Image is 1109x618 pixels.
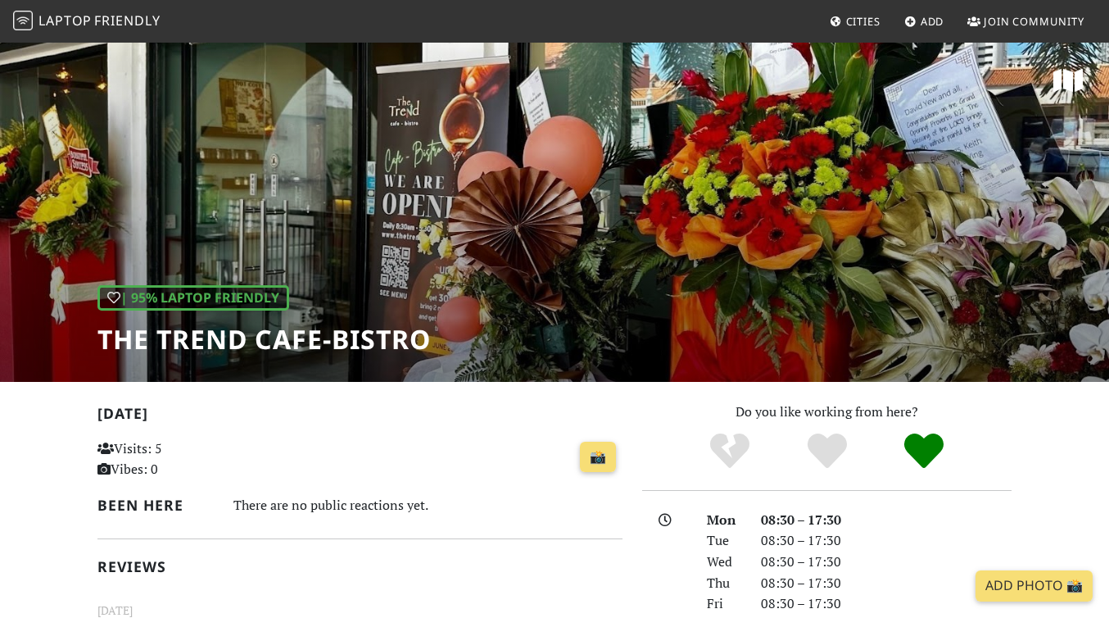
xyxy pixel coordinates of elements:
div: | 95% Laptop Friendly [97,285,289,311]
span: Friendly [94,11,160,30]
div: 08:30 – 17:30 [751,552,1021,573]
div: Tue [697,530,751,552]
p: Visits: 5 Vibes: 0 [97,439,260,480]
h2: Reviews [97,558,622,575]
div: Yes [778,431,876,472]
a: LaptopFriendly LaptopFriendly [13,7,161,36]
p: Do you like working from here? [642,402,1012,423]
h2: Been here [97,497,214,514]
div: Thu [697,573,751,594]
a: Cities [823,7,887,36]
span: Cities [846,14,880,29]
a: Add [898,7,951,36]
span: Add [921,14,944,29]
div: No [681,431,778,472]
div: Fri [697,593,751,615]
div: 08:30 – 17:30 [751,593,1021,615]
a: 📸 [580,442,616,473]
img: LaptopFriendly [13,11,33,30]
div: There are no public reactions yet. [233,493,622,517]
h2: [DATE] [97,405,622,429]
div: Mon [697,510,751,531]
div: 08:30 – 17:30 [751,510,1021,531]
div: 08:30 – 17:30 [751,573,1021,594]
h1: The Trend cafe-bistro [97,324,431,355]
div: Definitely! [876,431,973,472]
div: 08:30 – 17:30 [751,530,1021,552]
a: Add Photo 📸 [975,570,1093,602]
a: Join Community [961,7,1091,36]
span: Join Community [984,14,1084,29]
div: Wed [697,552,751,573]
span: Laptop [38,11,92,30]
